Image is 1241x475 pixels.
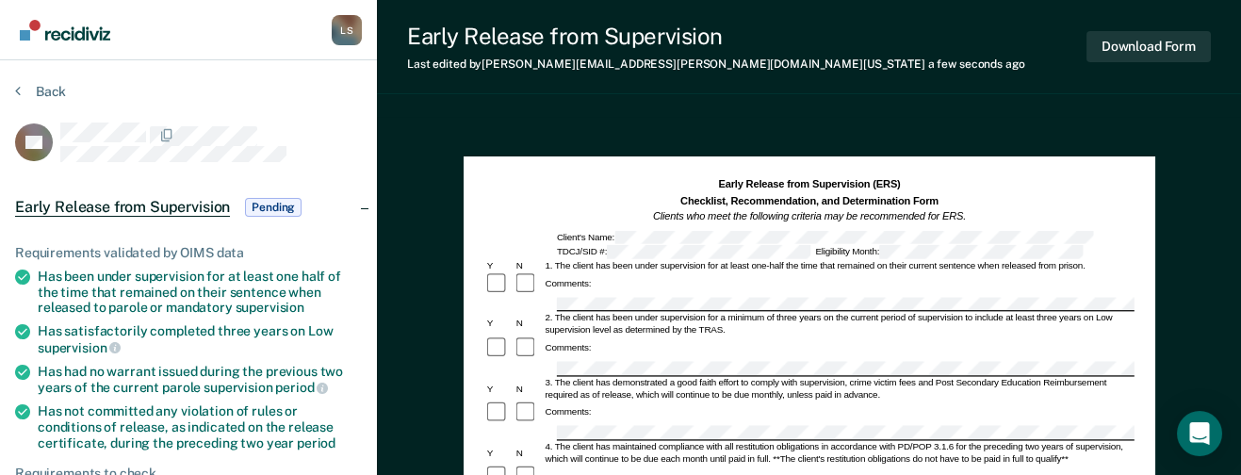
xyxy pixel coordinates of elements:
[245,198,302,217] span: Pending
[484,261,514,272] div: Y
[484,448,514,459] div: Y
[484,319,514,331] div: Y
[38,340,121,355] span: supervision
[554,231,1096,245] div: Client's Name:
[297,435,335,450] span: period
[332,15,362,45] button: Profile dropdown button
[38,269,362,316] div: Has been under supervision for at least one half of the time that remained on their sentence when...
[514,448,543,459] div: N
[407,57,1025,71] div: Last edited by [PERSON_NAME][EMAIL_ADDRESS][PERSON_NAME][DOMAIN_NAME][US_STATE]
[543,343,594,354] div: Comments:
[1086,31,1211,62] button: Download Form
[38,364,362,396] div: Has had no warrant issued during the previous two years of the current parole supervision
[554,246,812,260] div: TDCJ/SID #:
[15,245,362,261] div: Requirements validated by OIMS data
[543,407,594,418] div: Comments:
[15,83,66,100] button: Back
[514,261,543,272] div: N
[1177,411,1222,456] div: Open Intercom Messenger
[653,210,966,221] em: Clients who meet the following criteria may be recommended for ERS.
[680,194,939,205] strong: Checklist, Recommendation, and Determination Form
[38,403,362,450] div: Has not committed any violation of rules or conditions of release, as indicated on the release ce...
[543,261,1135,272] div: 1. The client has been under supervision for at least one-half the time that remained on their cu...
[15,198,230,217] span: Early Release from Supervision
[543,279,594,290] div: Comments:
[928,57,1025,71] span: a few seconds ago
[543,313,1135,336] div: 2. The client has been under supervision for a minimum of three years on the current period of su...
[813,246,1086,260] div: Eligibility Month:
[20,20,110,41] img: Recidiviz
[236,300,304,315] span: supervision
[275,380,328,395] span: period
[514,384,543,395] div: N
[484,384,514,395] div: Y
[332,15,362,45] div: L S
[38,323,362,355] div: Has satisfactorily completed three years on Low
[514,319,543,331] div: N
[718,179,900,190] strong: Early Release from Supervision (ERS)
[543,378,1135,401] div: 3. The client has demonstrated a good faith effort to comply with supervision, crime victim fees ...
[407,23,1025,50] div: Early Release from Supervision
[543,442,1135,466] div: 4. The client has maintained compliance with all restitution obligations in accordance with PD/PO...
